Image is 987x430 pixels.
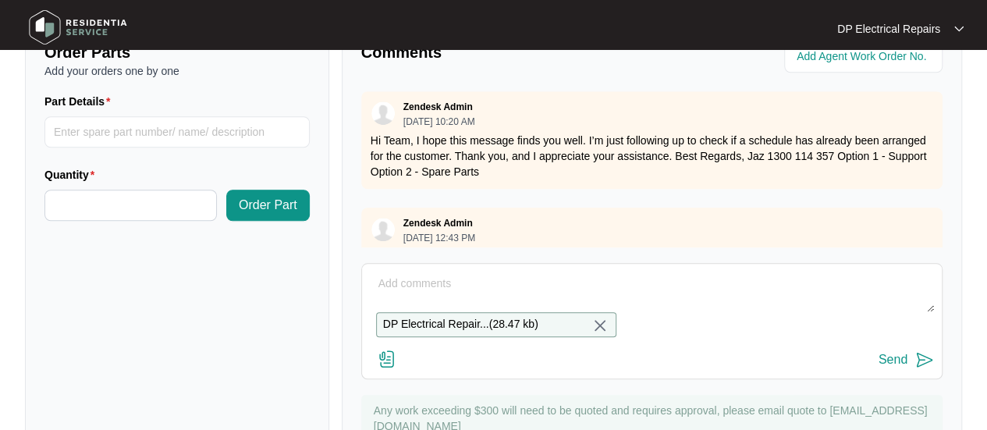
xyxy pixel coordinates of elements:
p: [DATE] 10:20 AM [403,117,475,126]
input: Quantity [45,190,216,220]
p: DP Electrical Repairs [837,21,940,37]
img: user.svg [371,218,395,241]
p: DP Electrical Repair... ( 28.47 kb ) [383,316,538,333]
img: file-attachment-doc.svg [378,350,396,368]
p: Add your orders one by one [44,63,310,79]
button: Order Part [226,190,310,221]
img: residentia service logo [23,4,133,51]
div: Send [879,353,907,367]
img: send-icon.svg [915,350,934,369]
button: Send [879,350,934,371]
img: dropdown arrow [954,25,964,33]
img: user.svg [371,101,395,125]
label: Quantity [44,167,101,183]
label: Part Details [44,94,117,109]
img: close [591,316,609,335]
p: [DATE] 12:43 PM [403,233,475,243]
p: Zendesk Admin [403,101,473,113]
span: Order Part [239,196,297,215]
p: Hi Team, I hope this message finds you well. I’m just following up to check if a schedule has alr... [371,133,933,179]
input: Part Details [44,116,310,147]
p: Zendesk Admin [403,217,473,229]
input: Add Agent Work Order No. [797,48,933,66]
